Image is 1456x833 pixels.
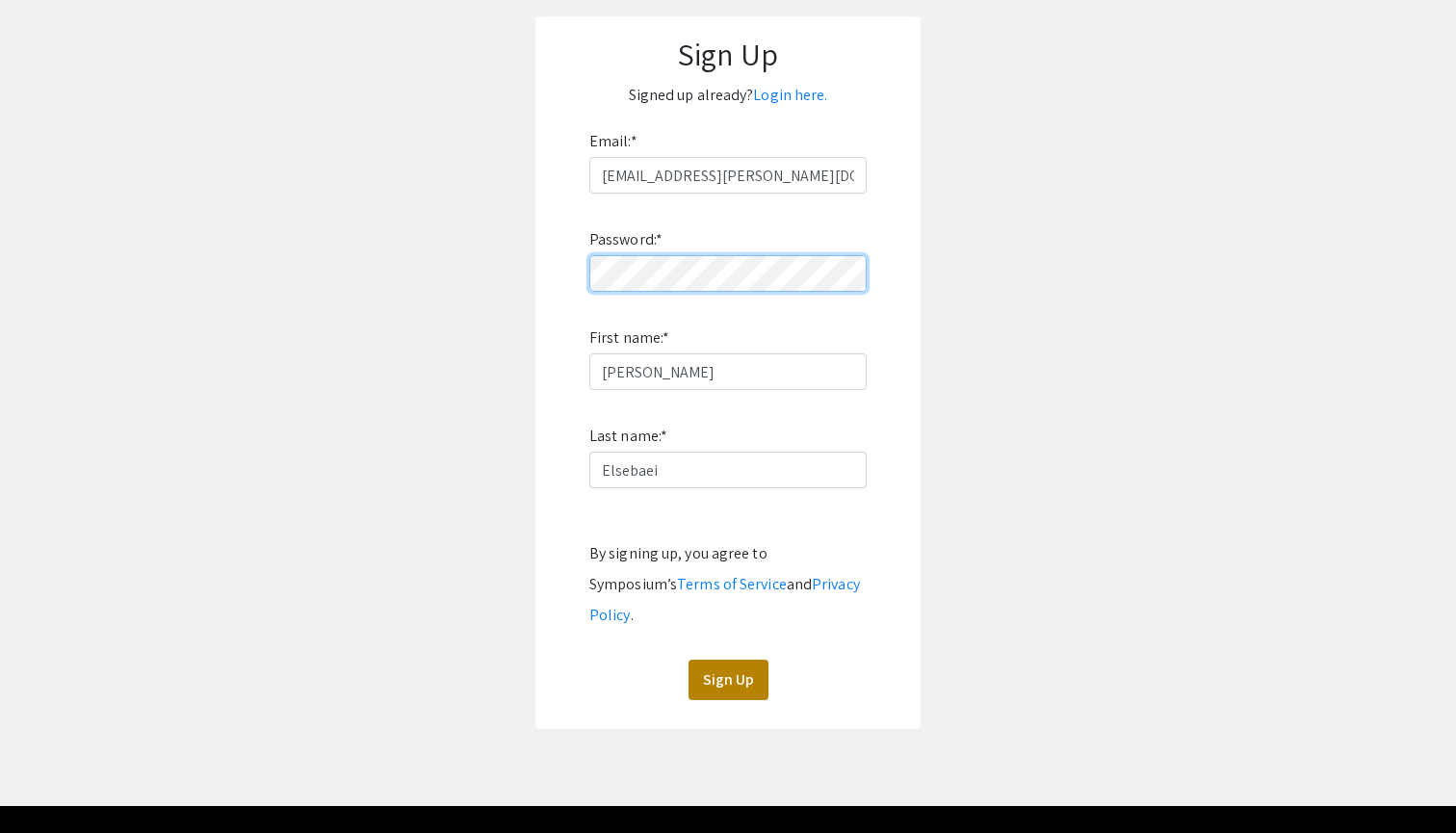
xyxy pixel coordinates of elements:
[689,660,768,700] button: Sign Up
[589,574,860,625] a: Privacy Policy
[555,80,901,111] p: Signed up already?
[14,746,82,819] iframe: Chat
[677,574,787,594] a: Terms of Service
[753,85,827,105] a: Login here.
[589,323,669,353] label: First name:
[589,421,667,452] label: Last name:
[555,36,901,72] h1: Sign Up
[589,224,663,255] label: Password:
[589,538,867,631] div: By signing up, you agree to Symposium’s and .
[589,126,637,157] label: Email:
